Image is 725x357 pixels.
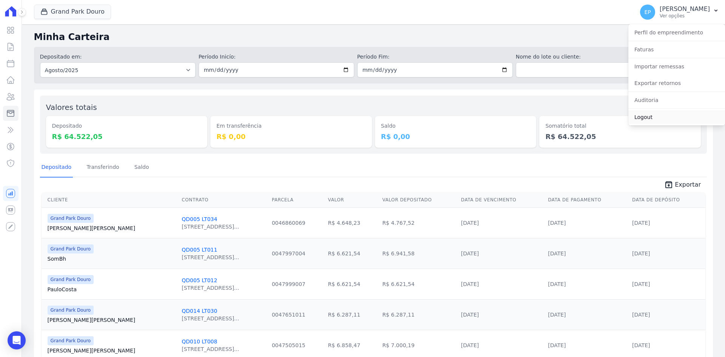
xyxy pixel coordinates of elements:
[644,9,651,15] span: EP
[461,312,479,318] a: [DATE]
[325,192,379,208] th: Valor
[42,192,179,208] th: Cliente
[34,5,111,19] button: Grand Park Douro
[381,131,531,142] dd: R$ 0,00
[182,223,239,230] div: [STREET_ADDRESS]...
[628,26,725,39] a: Perfil do empreendimento
[48,275,94,284] span: Grand Park Douro
[48,214,94,223] span: Grand Park Douro
[545,122,695,130] dt: Somatório total
[548,312,566,318] a: [DATE]
[34,30,713,44] h2: Minha Carteira
[632,250,650,257] a: [DATE]
[46,103,97,112] label: Valores totais
[548,281,566,287] a: [DATE]
[628,43,725,56] a: Faturas
[675,180,701,189] span: Exportar
[272,342,305,348] a: 0047505015
[660,5,710,13] p: [PERSON_NAME]
[182,253,239,261] div: [STREET_ADDRESS]...
[548,342,566,348] a: [DATE]
[545,131,695,142] dd: R$ 64.522,05
[461,281,479,287] a: [DATE]
[133,158,151,178] a: Saldo
[325,269,379,299] td: R$ 6.621,54
[272,312,305,318] a: 0047651011
[325,238,379,269] td: R$ 6.621,54
[272,250,305,257] a: 0047997004
[516,53,671,61] label: Nome do lote ou cliente:
[664,180,673,189] i: unarchive
[52,122,202,130] dt: Depositado
[272,220,305,226] a: 0046860069
[379,269,458,299] td: R$ 6.621,54
[660,13,710,19] p: Ver opções
[182,284,239,292] div: [STREET_ADDRESS]...
[182,338,217,345] a: QD010 LT008
[325,207,379,238] td: R$ 4.648,23
[628,76,725,90] a: Exportar retornos
[199,53,354,61] label: Período Inicío:
[269,192,325,208] th: Parcela
[182,216,217,222] a: QD005 LT034
[379,192,458,208] th: Valor Depositado
[48,224,176,232] a: [PERSON_NAME][PERSON_NAME]
[545,192,629,208] th: Data de Pagamento
[48,286,176,293] a: PauloCosta
[182,277,217,283] a: QD005 LT012
[40,54,82,60] label: Depositado em:
[628,60,725,73] a: Importar remessas
[379,207,458,238] td: R$ 4.767,52
[379,238,458,269] td: R$ 6.941,58
[634,2,725,23] button: EP [PERSON_NAME] Ver opções
[628,110,725,124] a: Logout
[48,336,94,345] span: Grand Park Douro
[216,131,366,142] dd: R$ 0,00
[458,192,545,208] th: Data de Vencimento
[48,347,176,354] a: [PERSON_NAME][PERSON_NAME]
[461,250,479,257] a: [DATE]
[272,281,305,287] a: 0047999007
[632,312,650,318] a: [DATE]
[381,122,531,130] dt: Saldo
[628,93,725,107] a: Auditoria
[48,244,94,253] span: Grand Park Douro
[182,247,217,253] a: QD005 LT011
[548,220,566,226] a: [DATE]
[629,192,705,208] th: Data de Depósito
[216,122,366,130] dt: Em transferência
[48,306,94,315] span: Grand Park Douro
[182,315,239,322] div: [STREET_ADDRESS]...
[632,342,650,348] a: [DATE]
[8,331,26,349] div: Open Intercom Messenger
[325,299,379,330] td: R$ 6.287,11
[48,255,176,263] a: SomBh
[379,299,458,330] td: R$ 6.287,11
[182,345,239,353] div: [STREET_ADDRESS]...
[85,158,121,178] a: Transferindo
[40,158,73,178] a: Depositado
[461,342,479,348] a: [DATE]
[658,180,707,191] a: unarchive Exportar
[632,220,650,226] a: [DATE]
[52,131,202,142] dd: R$ 64.522,05
[632,281,650,287] a: [DATE]
[548,250,566,257] a: [DATE]
[461,220,479,226] a: [DATE]
[48,316,176,324] a: [PERSON_NAME][PERSON_NAME]
[357,53,513,61] label: Período Fim:
[179,192,268,208] th: Contrato
[182,308,217,314] a: QD014 LT030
